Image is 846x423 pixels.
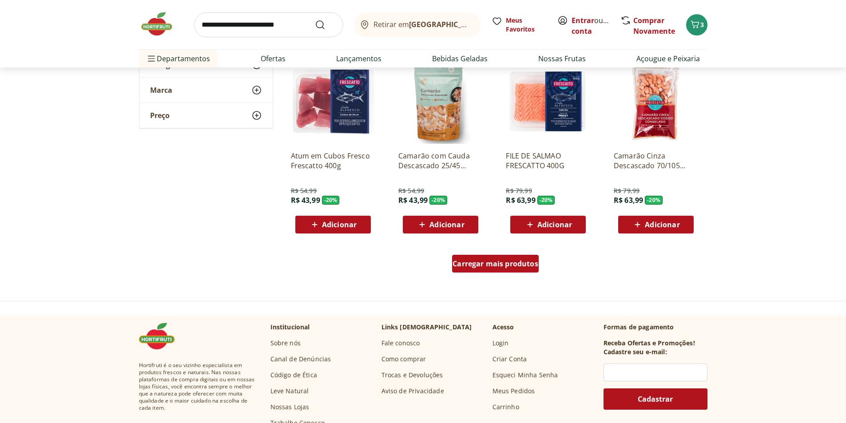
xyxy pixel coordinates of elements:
a: Meus Favoritos [492,16,547,34]
span: Carregar mais produtos [453,260,538,267]
b: [GEOGRAPHIC_DATA]/[GEOGRAPHIC_DATA] [409,20,559,29]
span: Hortifruti é o seu vizinho especialista em produtos frescos e naturais. Nas nossas plataformas de... [139,362,256,411]
button: Submit Search [315,20,336,30]
span: Preço [150,111,170,120]
span: Adicionar [645,221,679,228]
button: Adicionar [295,216,371,233]
a: FILE DE SALMAO FRESCATTO 400G [506,151,590,170]
p: Institucional [270,323,310,332]
a: Lançamentos [336,53,381,64]
span: Meus Favoritos [506,16,547,34]
a: Carrinho [493,403,519,411]
button: Menu [146,48,157,69]
a: Criar conta [572,16,620,36]
button: Cadastrar [604,388,707,410]
a: Atum em Cubos Fresco Frescatto 400g [291,151,375,170]
a: Fale conosco [381,339,420,348]
p: Acesso [493,323,514,332]
span: R$ 79,99 [506,186,532,195]
a: Meus Pedidos [493,387,535,395]
p: Links [DEMOGRAPHIC_DATA] [381,323,472,332]
span: R$ 63,99 [614,195,643,205]
span: R$ 63,99 [506,195,535,205]
button: Preço [139,103,273,128]
a: Bebidas Geladas [432,53,488,64]
img: Camarão com Cauda Descascado 25/45 Congelado IE Pescados 300g [398,59,483,144]
img: Camarão Cinza Descascado 70/105 Congelado Frescatto 400g [614,59,698,144]
a: Login [493,339,509,348]
button: Adicionar [403,216,478,233]
a: Açougue e Peixaria [636,53,700,64]
a: Trocas e Devoluções [381,371,443,380]
a: Código de Ética [270,371,317,380]
h3: Cadastre seu e-mail: [604,348,667,356]
a: Camarão Cinza Descascado 70/105 Congelado Frescatto 400g [614,151,698,170]
span: R$ 79,99 [614,186,639,195]
span: Departamentos [146,48,210,69]
a: Canal de Denúncias [270,355,331,364]
span: - 20 % [537,196,555,205]
a: Nossas Frutas [538,53,586,64]
a: Como comprar [381,355,426,364]
h3: Receba Ofertas e Promoções! [604,339,695,348]
span: Adicionar [322,221,357,228]
a: Ofertas [261,53,286,64]
img: Atum em Cubos Fresco Frescatto 400g [291,59,375,144]
span: - 20 % [322,196,340,205]
img: Hortifruti [139,11,183,37]
a: Carregar mais produtos [452,255,539,276]
a: Camarão com Cauda Descascado 25/45 Congelado IE Pescados 300g [398,151,483,170]
a: Nossas Lojas [270,403,310,411]
p: Formas de pagamento [604,323,707,332]
img: FILE DE SALMAO FRESCATTO 400G [506,59,590,144]
a: Comprar Novamente [633,16,675,36]
button: Retirar em[GEOGRAPHIC_DATA]/[GEOGRAPHIC_DATA] [354,12,481,37]
span: Cadastrar [638,395,673,403]
a: Aviso de Privacidade [381,387,444,395]
a: Entrar [572,16,594,25]
span: ou [572,15,611,36]
a: Sobre nós [270,339,301,348]
a: Esqueci Minha Senha [493,371,558,380]
span: R$ 43,99 [291,195,320,205]
a: Leve Natural [270,387,309,395]
span: R$ 54,99 [291,186,317,195]
span: Marca [150,86,172,95]
span: 3 [700,20,704,29]
a: Criar Conta [493,355,527,364]
img: Hortifruti [139,323,183,349]
button: Adicionar [618,216,694,233]
span: R$ 43,99 [398,195,428,205]
span: Adicionar [537,221,572,228]
button: Adicionar [510,216,586,233]
span: Adicionar [429,221,464,228]
span: - 20 % [429,196,447,205]
button: Marca [139,78,273,103]
span: R$ 54,99 [398,186,424,195]
span: Retirar em [373,20,472,28]
button: Carrinho [686,14,707,36]
span: - 20 % [645,196,663,205]
input: search [194,12,343,37]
